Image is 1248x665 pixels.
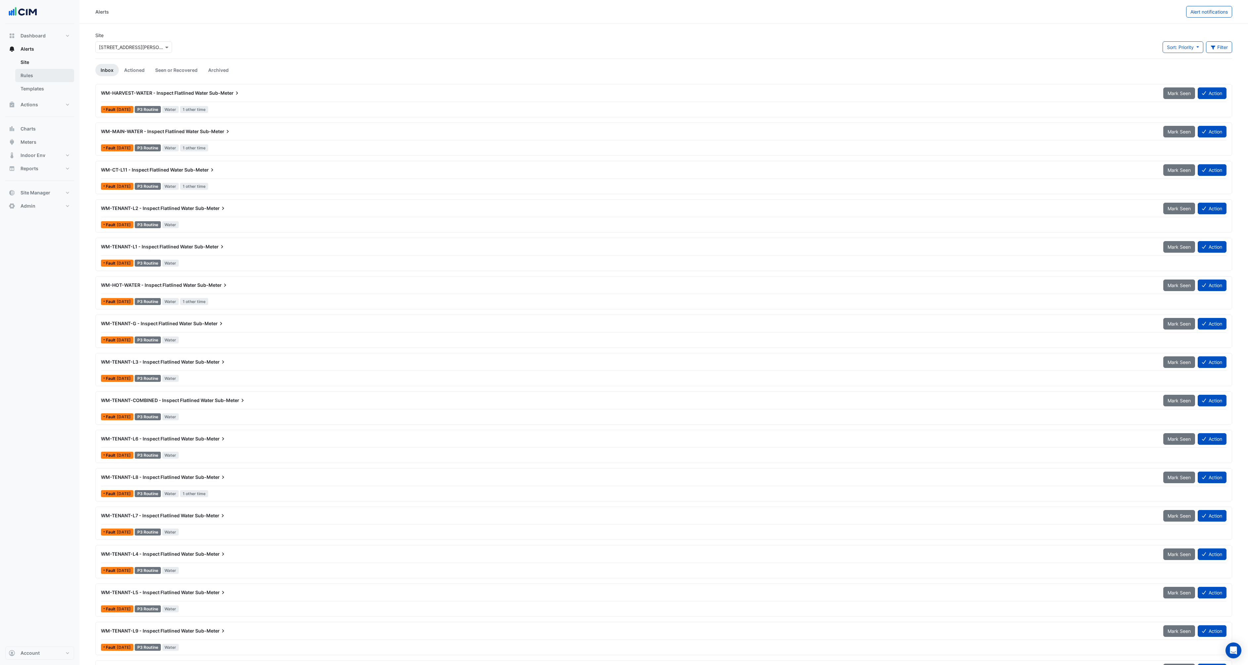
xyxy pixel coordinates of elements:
[9,126,15,132] app-icon: Charts
[106,300,117,304] span: Fault
[1163,472,1195,483] button: Mark Seen
[117,645,131,650] span: Thu 25-Sep-2025 17:15 AEST
[117,184,131,189] span: Fri 26-Sep-2025 14:30 AEST
[184,167,215,173] span: Sub-Meter
[135,413,161,420] div: P3 Routine
[101,589,194,595] span: WM-TENANT-L5 - Inspect Flatlined Water
[1168,590,1191,595] span: Mark Seen
[101,321,192,326] span: WM-TENANT-G - Inspect Flatlined Water
[135,375,161,382] div: P3 Routine
[101,513,194,518] span: WM-TENANT-L7 - Inspect Flatlined Water
[162,605,179,612] span: Water
[1190,9,1228,15] span: Alert notifications
[1198,356,1226,368] button: Action
[15,82,74,95] a: Templates
[1198,241,1226,253] button: Action
[1168,628,1191,634] span: Mark Seen
[117,145,131,150] span: Fri 26-Sep-2025 14:30 AEST
[5,56,74,98] div: Alerts
[5,646,74,660] button: Account
[195,205,226,212] span: Sub-Meter
[101,90,208,96] span: WM-HARVEST-WATER - Inspect Flatlined Water
[106,146,117,150] span: Fault
[1198,318,1226,330] button: Action
[117,414,131,419] span: Thu 25-Sep-2025 18:01 AEST
[197,282,228,288] span: Sub-Meter
[162,529,179,536] span: Water
[21,650,40,656] span: Account
[106,607,117,611] span: Fault
[5,162,74,175] button: Reports
[1163,87,1195,99] button: Mark Seen
[117,453,131,458] span: Thu 25-Sep-2025 18:01 AEST
[21,189,50,196] span: Site Manager
[180,183,208,190] span: 1 other time
[1163,280,1195,291] button: Mark Seen
[1163,395,1195,406] button: Mark Seen
[117,222,131,227] span: Fri 26-Sep-2025 14:30 AEST
[101,359,194,365] span: WM-TENANT-L3 - Inspect Flatlined Water
[1168,513,1191,519] span: Mark Seen
[1168,282,1191,288] span: Mark Seen
[1206,41,1232,53] button: Filter
[1163,356,1195,368] button: Mark Seen
[195,628,226,634] span: Sub-Meter
[1198,126,1226,137] button: Action
[5,135,74,149] button: Meters
[1198,87,1226,99] button: Action
[8,5,38,19] img: Company Logo
[162,144,179,151] span: Water
[180,106,208,113] span: 1 other time
[117,261,131,266] span: Fri 26-Sep-2025 14:30 AEST
[1163,318,1195,330] button: Mark Seen
[215,397,246,404] span: Sub-Meter
[162,298,179,305] span: Water
[21,32,46,39] span: Dashboard
[1163,548,1195,560] button: Mark Seen
[1168,551,1191,557] span: Mark Seen
[135,336,161,343] div: P3 Routine
[195,474,226,481] span: Sub-Meter
[195,435,226,442] span: Sub-Meter
[1168,90,1191,96] span: Mark Seen
[9,152,15,159] app-icon: Indoor Env
[1186,6,1232,18] button: Alert notifications
[106,645,117,649] span: Fault
[180,144,208,151] span: 1 other time
[21,165,38,172] span: Reports
[203,64,234,76] a: Archived
[9,101,15,108] app-icon: Actions
[162,567,179,574] span: Water
[106,415,117,419] span: Fault
[106,223,117,227] span: Fault
[195,551,226,557] span: Sub-Meter
[1168,321,1191,327] span: Mark Seen
[1198,433,1226,445] button: Action
[135,567,161,574] div: P3 Routine
[135,452,161,459] div: P3 Routine
[101,128,199,134] span: WM-MAIN-WATER - Inspect Flatlined Water
[101,628,194,634] span: WM-TENANT-L9 - Inspect Flatlined Water
[106,377,117,381] span: Fault
[135,106,161,113] div: P3 Routine
[135,529,161,536] div: P3 Routine
[117,568,131,573] span: Thu 25-Sep-2025 17:30 AEST
[106,453,117,457] span: Fault
[15,69,74,82] a: Rules
[21,101,38,108] span: Actions
[106,530,117,534] span: Fault
[1163,164,1195,176] button: Mark Seen
[1168,359,1191,365] span: Mark Seen
[135,221,161,228] div: P3 Routine
[1163,41,1203,53] button: Sort: Priority
[9,46,15,52] app-icon: Alerts
[162,106,179,113] span: Water
[117,376,131,381] span: Thu 25-Sep-2025 22:31 AEST
[15,56,74,69] a: Site
[117,107,131,112] span: Fri 26-Sep-2025 14:30 AEST
[5,149,74,162] button: Indoor Env
[180,298,208,305] span: 1 other time
[95,64,119,76] a: Inbox
[106,492,117,496] span: Fault
[162,644,179,651] span: Water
